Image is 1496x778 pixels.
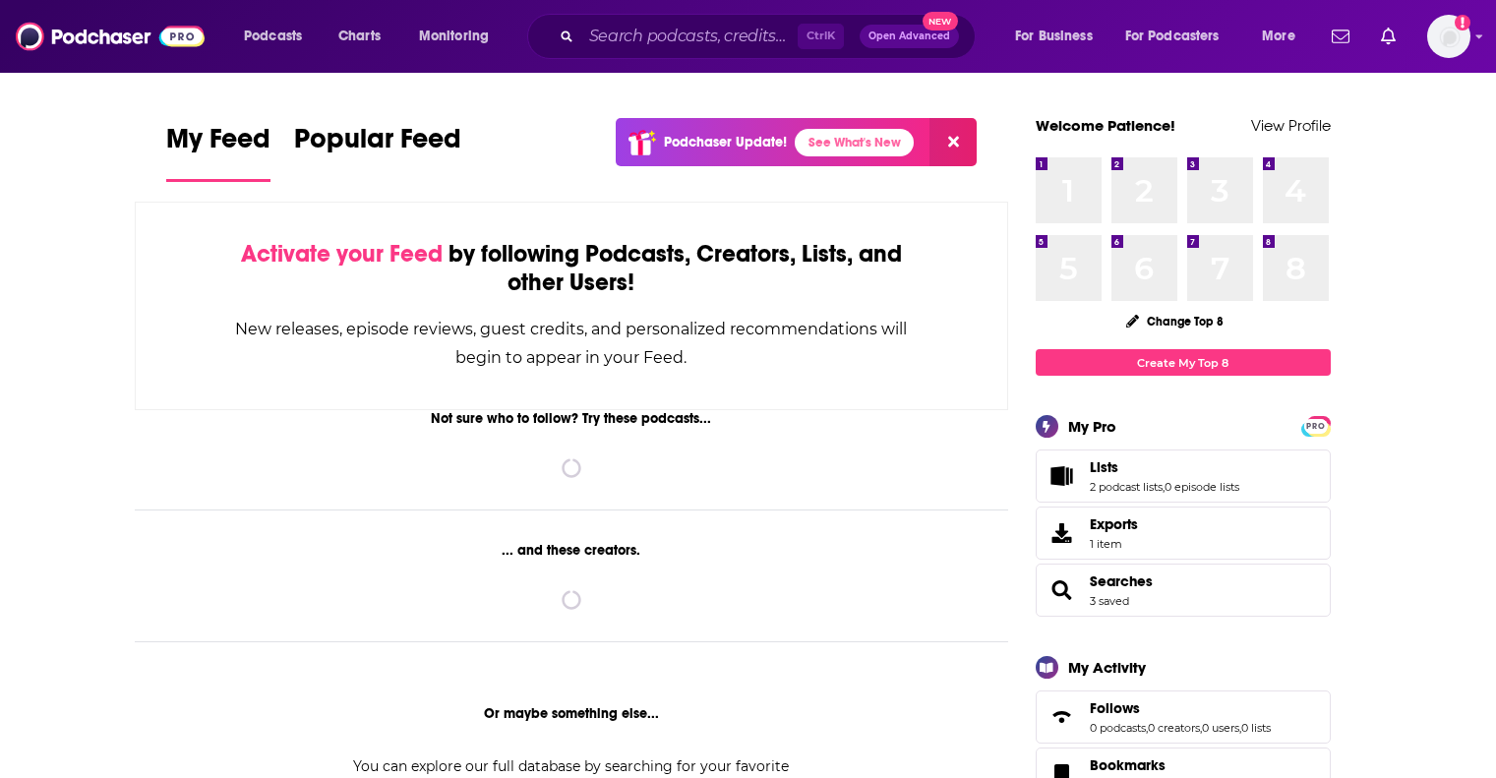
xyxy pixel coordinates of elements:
span: , [1163,480,1165,494]
a: PRO [1304,418,1328,433]
a: Create My Top 8 [1036,349,1331,376]
a: 0 podcasts [1090,721,1146,735]
span: Follows [1036,690,1331,744]
a: Exports [1036,507,1331,560]
button: open menu [230,21,328,52]
button: open menu [1112,21,1248,52]
span: More [1262,23,1295,50]
a: Show notifications dropdown [1324,20,1357,53]
button: open menu [405,21,514,52]
a: Popular Feed [294,122,461,182]
div: Not sure who to follow? Try these podcasts... [135,410,1009,427]
div: Or maybe something else... [135,705,1009,722]
span: Exports [1090,515,1138,533]
span: PRO [1304,419,1328,434]
span: Lists [1090,458,1118,476]
span: Activate your Feed [241,239,443,269]
a: 0 episode lists [1165,480,1239,494]
span: For Business [1015,23,1093,50]
span: Popular Feed [294,122,461,167]
a: 0 creators [1148,721,1200,735]
span: , [1239,721,1241,735]
button: Change Top 8 [1114,309,1236,333]
a: Lists [1043,462,1082,490]
span: Podcasts [244,23,302,50]
button: Open AdvancedNew [860,25,959,48]
a: Searches [1043,576,1082,604]
span: Bookmarks [1090,756,1166,774]
img: Podchaser - Follow, Share and Rate Podcasts [16,18,205,55]
a: 0 lists [1241,721,1271,735]
a: Bookmarks [1090,756,1205,774]
a: Lists [1090,458,1239,476]
div: by following Podcasts, Creators, Lists, and other Users! [234,240,910,297]
a: Welcome Patience! [1036,116,1175,135]
span: , [1146,721,1148,735]
a: My Feed [166,122,270,182]
span: Open Advanced [868,31,950,41]
span: Exports [1043,519,1082,547]
div: My Activity [1068,658,1146,677]
button: open menu [1248,21,1320,52]
a: Show notifications dropdown [1373,20,1404,53]
div: Search podcasts, credits, & more... [546,14,994,59]
span: Logged in as patiencebaldacci [1427,15,1470,58]
span: 1 item [1090,537,1138,551]
div: My Pro [1068,417,1116,436]
span: Monitoring [419,23,489,50]
span: , [1200,721,1202,735]
img: User Profile [1427,15,1470,58]
span: My Feed [166,122,270,167]
input: Search podcasts, credits, & more... [581,21,798,52]
div: ... and these creators. [135,542,1009,559]
button: Show profile menu [1427,15,1470,58]
a: 3 saved [1090,594,1129,608]
a: 2 podcast lists [1090,480,1163,494]
span: Charts [338,23,381,50]
a: 0 users [1202,721,1239,735]
span: Searches [1036,564,1331,617]
span: Follows [1090,699,1140,717]
button: open menu [1001,21,1117,52]
a: Searches [1090,572,1153,590]
div: New releases, episode reviews, guest credits, and personalized recommendations will begin to appe... [234,315,910,372]
span: Ctrl K [798,24,844,49]
a: Charts [326,21,392,52]
svg: Add a profile image [1455,15,1470,30]
a: View Profile [1251,116,1331,135]
a: See What's New [795,129,914,156]
a: Follows [1090,699,1271,717]
span: Lists [1036,449,1331,503]
a: Follows [1043,703,1082,731]
span: For Podcasters [1125,23,1220,50]
span: New [923,12,958,30]
p: Podchaser Update! [664,134,787,150]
